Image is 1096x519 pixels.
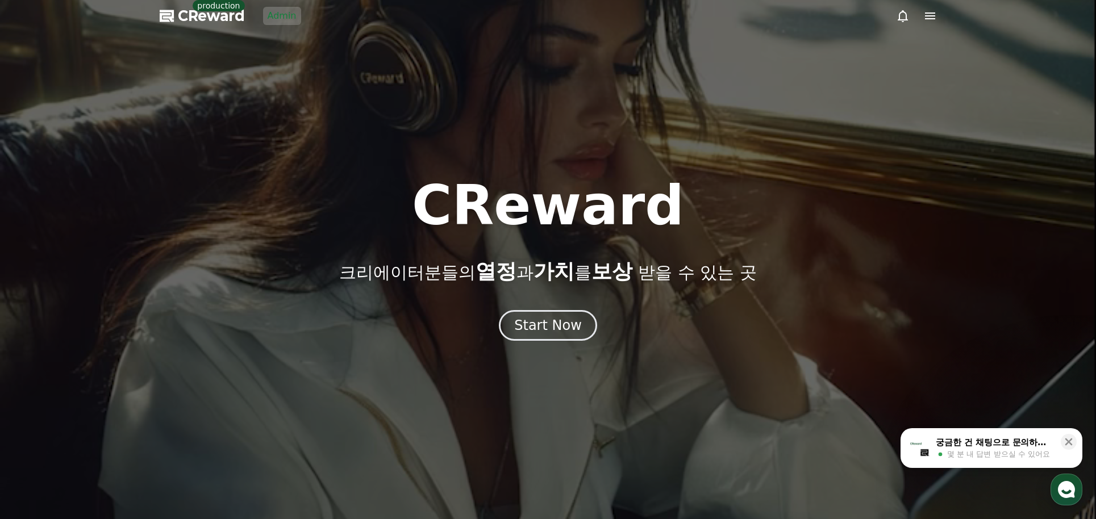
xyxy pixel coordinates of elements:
div: Start Now [514,316,582,334]
h1: CReward [412,178,684,233]
a: Admin [263,7,301,25]
p: 크리에이터분들의 과 를 받을 수 있는 곳 [339,260,756,283]
span: CReward [178,7,245,25]
span: 가치 [534,259,574,283]
a: Start Now [499,321,597,332]
span: 보상 [591,259,632,283]
span: 열정 [476,259,516,283]
a: CReward [160,7,245,25]
button: Start Now [499,310,597,341]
